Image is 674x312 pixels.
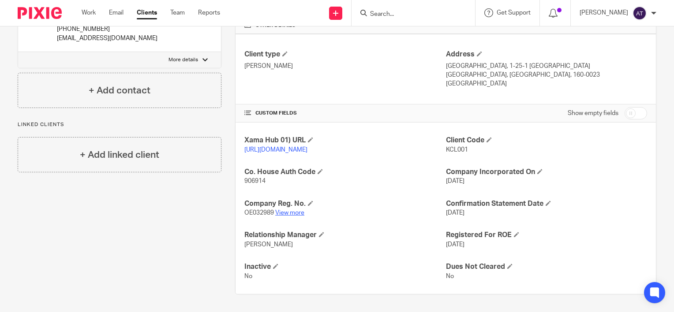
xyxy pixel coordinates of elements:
[109,8,124,17] a: Email
[244,199,446,208] h4: Company Reg. No.
[446,136,647,145] h4: Client Code
[244,273,252,279] span: No
[446,199,647,208] h4: Confirmation Statement Date
[82,8,96,17] a: Work
[170,8,185,17] a: Team
[244,50,446,59] h4: Client type
[446,241,464,248] span: [DATE]
[497,10,531,16] span: Get Support
[446,262,647,271] h4: Dues Not Cleared
[446,273,454,279] span: No
[446,71,647,79] p: [GEOGRAPHIC_DATA], [GEOGRAPHIC_DATA], 160-0023
[446,62,647,71] p: [GEOGRAPHIC_DATA], 1-25-1 [GEOGRAPHIC_DATA]
[198,8,220,17] a: Reports
[633,6,647,20] img: svg%3E
[244,178,266,184] span: 906914
[244,167,446,177] h4: Co. House Auth Code
[244,230,446,240] h4: Relationship Manager
[568,109,618,118] label: Show empty fields
[446,230,647,240] h4: Registered For ROE
[244,262,446,271] h4: Inactive
[369,11,449,19] input: Search
[446,50,647,59] h4: Address
[275,210,304,216] a: View more
[80,148,159,162] h4: + Add linked client
[580,8,628,17] p: [PERSON_NAME]
[446,178,464,184] span: [DATE]
[244,62,446,71] p: [PERSON_NAME]
[244,110,446,117] h4: CUSTOM FIELDS
[446,167,647,177] h4: Company Incorporated On
[446,79,647,88] p: [GEOGRAPHIC_DATA]
[168,56,198,63] p: More details
[18,121,221,128] p: Linked clients
[57,25,157,33] p: [PHONE_NUMBER]
[244,147,307,153] a: [URL][DOMAIN_NAME]
[446,147,468,153] span: KCL001
[18,7,62,19] img: Pixie
[137,8,157,17] a: Clients
[57,34,157,43] p: [EMAIL_ADDRESS][DOMAIN_NAME]
[446,210,464,216] span: [DATE]
[244,210,274,216] span: OE032989
[244,241,293,248] span: [PERSON_NAME]
[244,136,446,145] h4: Xama Hub 01) URL
[89,84,150,97] h4: + Add contact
